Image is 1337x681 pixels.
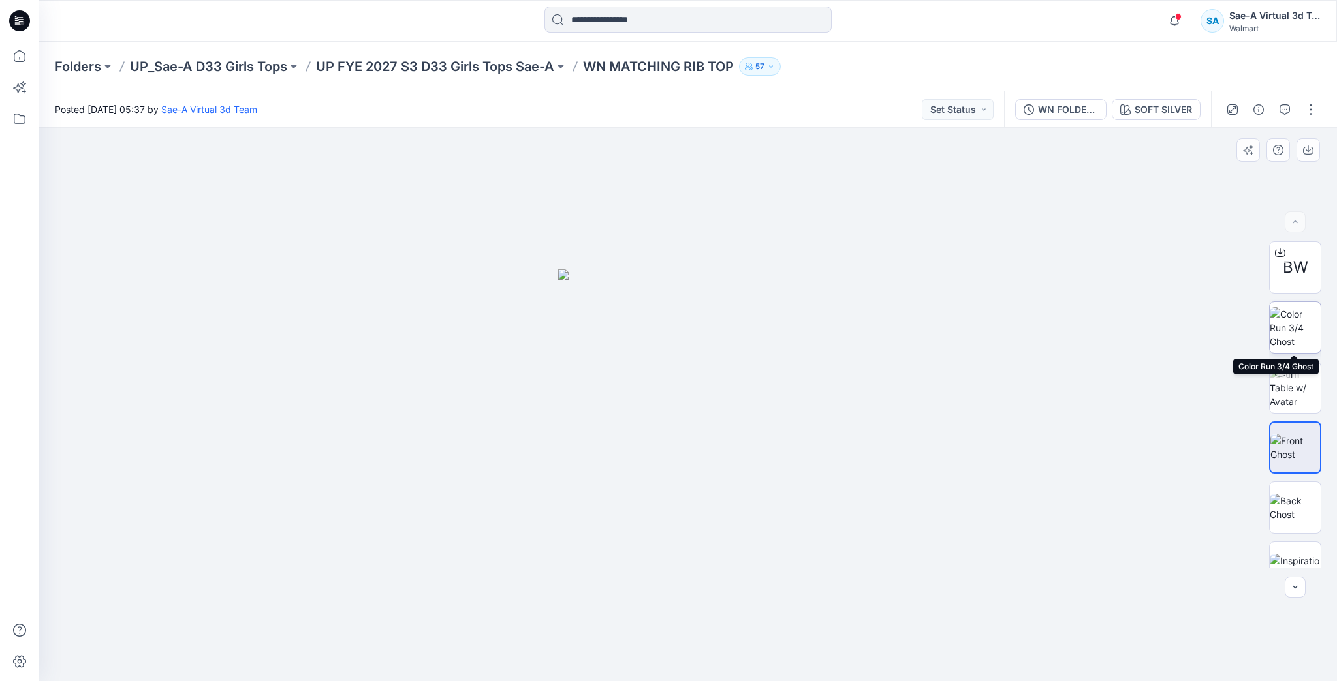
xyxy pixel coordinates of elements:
[1270,494,1321,521] img: Back Ghost
[558,269,818,681] img: eyJhbGciOiJIUzI1NiIsImtpZCI6IjAiLCJzbHQiOiJzZXMiLCJ0eXAiOiJKV1QifQ.eyJkYXRhIjp7InR5cGUiOiJzdG9yYW...
[1038,102,1098,117] div: WN FOLDED SLEEVE TOP_SOFT SILVER
[1229,8,1321,23] div: Sae-A Virtual 3d Team
[1270,554,1321,581] img: Inspiration Image
[161,104,257,115] a: Sae-A Virtual 3d Team
[1112,99,1201,120] button: SOFT SILVER
[1015,99,1107,120] button: WN FOLDED SLEEVE TOP_SOFT SILVER
[1270,434,1320,461] img: Front Ghost
[1270,367,1321,408] img: Turn Table w/ Avatar
[739,57,781,76] button: 57
[316,57,554,76] a: UP FYE 2027 S3 D33 Girls Tops Sae-A
[55,102,257,116] span: Posted [DATE] 05:37 by
[1135,102,1192,117] div: SOFT SILVER
[55,57,101,76] a: Folders
[1201,9,1224,33] div: SA
[1229,23,1321,33] div: Walmart
[583,57,734,76] p: WN MATCHING RIB TOP
[130,57,287,76] a: UP_Sae-A D33 Girls Tops
[755,59,764,74] p: 57
[1283,256,1308,279] span: BW
[1248,99,1269,120] button: Details
[1270,307,1321,348] img: Color Run 3/4 Ghost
